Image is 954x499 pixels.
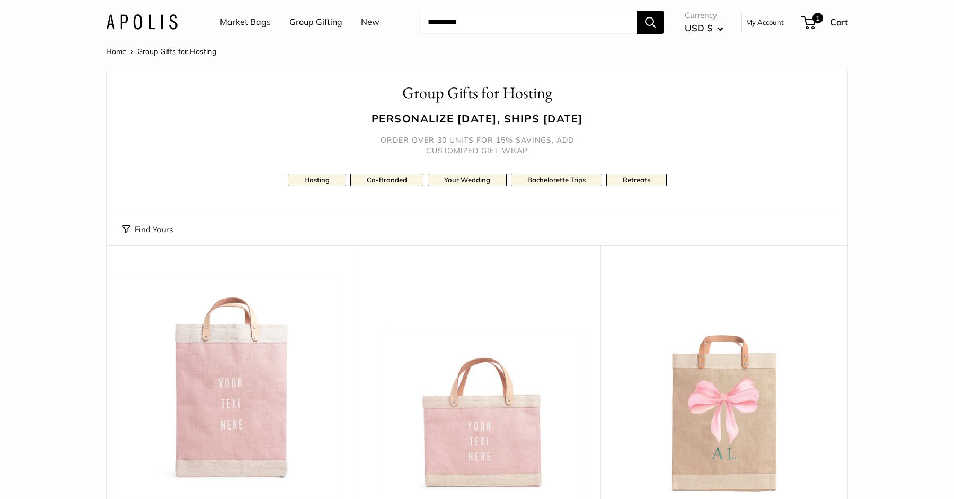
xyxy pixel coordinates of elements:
[611,272,837,497] a: Market Bag in Natural with Rose Bow by Amy LogsdonMarket Bag in Natural with Rose Bow by Amy Logsdon
[802,14,848,31] a: 1 Cart
[637,11,664,34] button: Search
[606,174,667,186] a: Retreats
[117,272,343,497] a: description_Our first Blush Market BagMarket Bag in Blush
[746,16,784,29] a: My Account
[122,222,173,237] button: Find Yours
[137,47,216,56] span: Group Gifts for Hosting
[812,13,823,23] span: 1
[371,135,583,156] h5: Order over 30 units for 15% savings, add customized gift wrap
[220,14,271,30] a: Market Bags
[289,14,342,30] a: Group Gifting
[511,174,602,186] a: Bachelorette Trips
[106,47,127,56] a: Home
[117,272,343,497] img: description_Our first Blush Market Bag
[106,14,178,30] img: Apolis
[685,8,723,23] span: Currency
[122,111,832,126] h3: Personalize [DATE], ships [DATE]
[611,272,837,497] img: Market Bag in Natural with Rose Bow by Amy Logsdon
[685,20,723,37] button: USD $
[350,174,423,186] a: Co-Branded
[419,11,637,34] input: Search...
[685,22,712,33] span: USD $
[288,174,346,186] a: Hosting
[364,272,590,497] img: description_Our first ever Blush Collection
[106,45,216,58] nav: Breadcrumb
[361,14,379,30] a: New
[122,82,832,104] h1: Group Gifts for Hosting
[364,272,590,497] a: description_Our first ever Blush CollectionPetite Market Bag in Blush
[428,174,507,186] a: Your Wedding
[830,16,848,28] span: Cart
